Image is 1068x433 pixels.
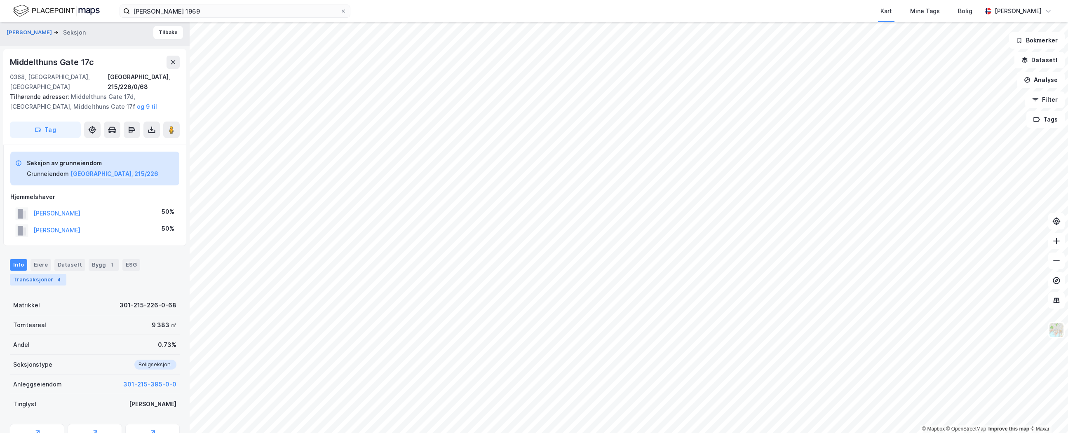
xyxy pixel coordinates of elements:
[108,72,180,92] div: [GEOGRAPHIC_DATA], 215/226/0/68
[120,300,176,310] div: 301-215-226-0-68
[27,158,158,168] div: Seksjon av grunneiendom
[158,340,176,350] div: 0.73%
[31,259,51,271] div: Eiere
[988,426,1029,432] a: Improve this map
[55,276,63,284] div: 4
[958,6,972,16] div: Bolig
[10,122,81,138] button: Tag
[13,360,52,370] div: Seksjonstype
[129,399,176,409] div: [PERSON_NAME]
[995,6,1042,16] div: [PERSON_NAME]
[13,340,30,350] div: Andel
[7,28,54,37] button: [PERSON_NAME]
[27,169,69,179] div: Grunneiendom
[13,320,46,330] div: Tomteareal
[123,379,176,389] button: 301-215-395-0-0
[910,6,940,16] div: Mine Tags
[1014,52,1065,68] button: Datasett
[130,5,340,17] input: Søk på adresse, matrikkel, gårdeiere, leietakere eller personer
[10,92,173,112] div: Middelthuns Gate 17d, [GEOGRAPHIC_DATA], Middelthuns Gate 17f
[1026,111,1065,128] button: Tags
[10,192,179,202] div: Hjemmelshaver
[10,274,66,286] div: Transaksjoner
[1049,322,1064,338] img: Z
[70,169,158,179] button: [GEOGRAPHIC_DATA], 215/226
[1009,32,1065,49] button: Bokmerker
[152,320,176,330] div: 9 383 ㎡
[13,399,37,409] div: Tinglyst
[1017,72,1065,88] button: Analyse
[946,426,986,432] a: OpenStreetMap
[880,6,892,16] div: Kart
[1027,393,1068,433] div: Kontrollprogram for chat
[10,56,96,69] div: Middelthuns Gate 17c
[162,224,174,234] div: 50%
[162,207,174,217] div: 50%
[108,261,116,269] div: 1
[153,26,183,39] button: Tilbake
[13,379,62,389] div: Anleggseiendom
[122,259,140,271] div: ESG
[1027,393,1068,433] iframe: Chat Widget
[54,259,85,271] div: Datasett
[922,426,945,432] a: Mapbox
[1025,91,1065,108] button: Filter
[13,4,100,18] img: logo.f888ab2527a4732fd821a326f86c7f29.svg
[89,259,119,271] div: Bygg
[10,72,108,92] div: 0368, [GEOGRAPHIC_DATA], [GEOGRAPHIC_DATA]
[13,300,40,310] div: Matrikkel
[10,259,27,271] div: Info
[63,28,86,37] div: Seksjon
[10,93,71,100] span: Tilhørende adresser:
